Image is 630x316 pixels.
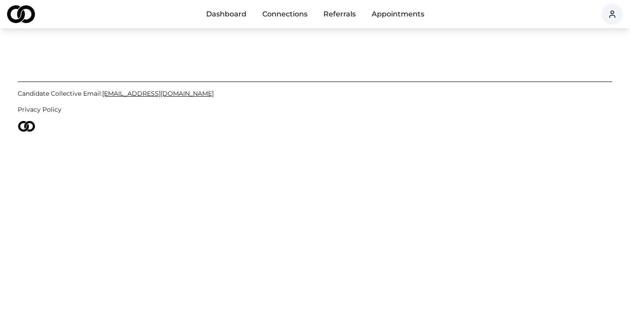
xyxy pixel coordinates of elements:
a: Appointments [365,5,431,23]
a: Connections [255,5,315,23]
img: logo [7,5,35,23]
span: [EMAIL_ADDRESS][DOMAIN_NAME] [102,90,214,98]
a: Privacy Policy [18,105,612,114]
a: Dashboard [199,5,254,23]
a: Referrals [316,5,363,23]
img: logo [18,121,35,132]
a: Candidate Collective Email:[EMAIL_ADDRESS][DOMAIN_NAME] [18,89,612,98]
nav: Main [199,5,431,23]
